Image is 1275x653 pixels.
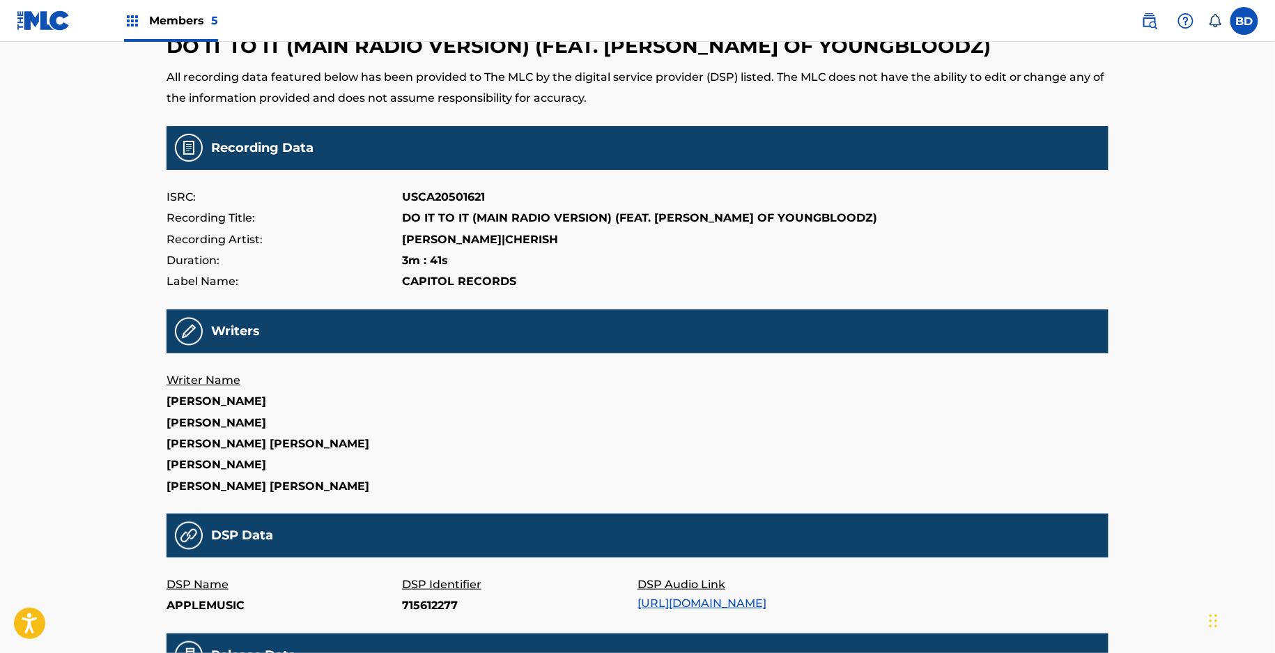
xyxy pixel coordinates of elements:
[167,476,402,497] p: [PERSON_NAME] [PERSON_NAME]
[637,574,873,595] p: DSP Audio Link
[175,134,203,162] img: Recording Data
[124,13,141,29] img: Top Rightsholders
[1208,14,1222,28] div: Notifications
[167,187,402,208] p: ISRC:
[167,391,402,412] p: [PERSON_NAME]
[167,250,402,271] p: Duration:
[637,597,766,610] a: [URL][DOMAIN_NAME]
[1230,7,1258,35] div: User Menu
[1205,586,1275,653] iframe: Chat Widget
[1177,13,1194,29] img: help
[149,13,218,29] span: Members
[402,208,877,229] p: DO IT TO IT (MAIN RADIO VERSION) (FEAT. [PERSON_NAME] OF YOUNGBLOODZ)
[402,250,448,271] p: 3m : 41s
[167,595,402,616] p: APPLEMUSIC
[211,528,273,544] h5: DSP Data
[167,271,402,292] p: Label Name:
[167,229,402,250] p: Recording Artist:
[402,574,637,595] p: DSP Identifier
[1136,7,1164,35] a: Public Search
[211,323,260,339] h5: Writers
[17,10,70,31] img: MLC Logo
[402,595,637,616] p: 715612277
[402,229,558,250] p: [PERSON_NAME]|CHERISH
[167,208,402,229] p: Recording Title:
[167,34,1108,59] h3: DO IT TO IT (MAIN RADIO VERSION) (FEAT. [PERSON_NAME] OF YOUNGBLOODZ)
[211,14,218,27] span: 5
[175,317,203,346] img: Recording Writers
[1172,7,1200,35] div: Help
[211,140,314,156] h5: Recording Data
[402,187,485,208] p: USCA20501621
[1210,600,1218,642] div: Drag
[167,574,402,595] p: DSP Name
[1141,13,1158,29] img: search
[167,67,1108,109] p: All recording data featured below has been provided to The MLC by the digital service provider (D...
[402,271,516,292] p: CAPITOL RECORDS
[167,413,402,433] p: [PERSON_NAME]
[167,370,402,391] p: Writer Name
[167,454,402,475] p: [PERSON_NAME]
[167,433,402,454] p: [PERSON_NAME] [PERSON_NAME]
[175,521,203,550] img: 31a9e25fa6e13e71f14b.png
